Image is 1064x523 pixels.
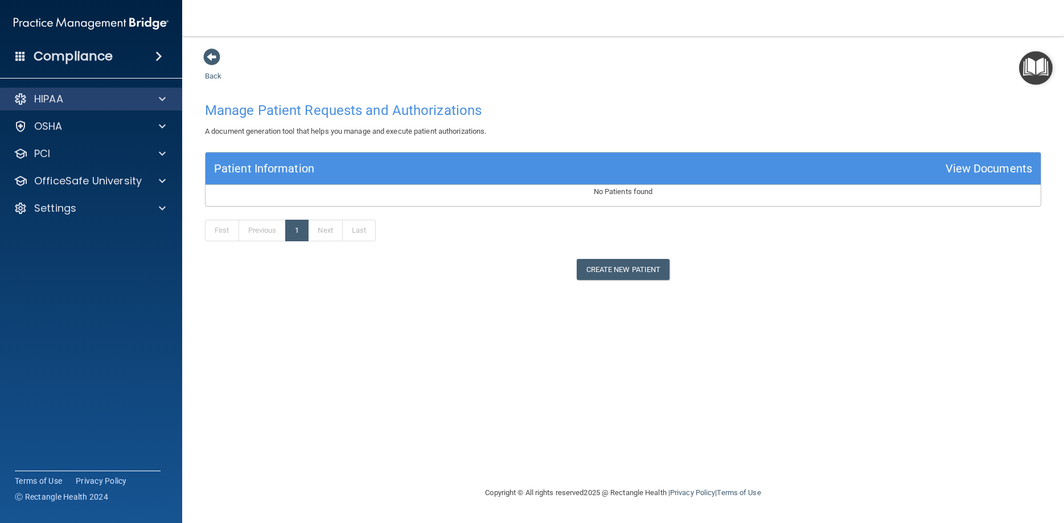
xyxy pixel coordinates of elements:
div: View Documents [946,158,1032,179]
div: Copyright © All rights reserved 2025 @ Rectangle Health | | [416,475,831,511]
a: HIPAA [14,92,166,106]
a: Settings [14,201,166,215]
p: PCI [34,147,50,160]
a: Terms of Use [15,475,62,487]
a: Privacy Policy [76,475,127,487]
button: Open Resource Center [1019,51,1053,85]
span: A document generation tool that helps you manage and execute patient authorizations. [205,127,486,135]
button: Create New Patient [577,259,670,280]
p: HIPAA [34,92,63,106]
a: Privacy Policy [670,488,715,497]
a: OSHA [14,120,166,133]
span: Ⓒ Rectangle Health 2024 [15,491,108,503]
h4: Compliance [34,48,113,64]
div: Patient Information [214,158,314,179]
p: Settings [34,201,76,215]
a: Previous [239,220,286,241]
p: OfficeSafe University [34,174,142,188]
p: OSHA [34,120,63,133]
a: Last [342,220,376,241]
a: OfficeSafe University [14,174,166,188]
a: First [205,220,239,241]
img: PMB logo [14,12,169,35]
a: 1 [285,220,309,241]
a: PCI [14,147,166,160]
a: Next [308,220,342,241]
h4: Manage Patient Requests and Authorizations [205,103,1041,118]
a: Terms of Use [717,488,761,497]
a: Back [205,58,221,80]
p: No Patients found [206,185,1041,199]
